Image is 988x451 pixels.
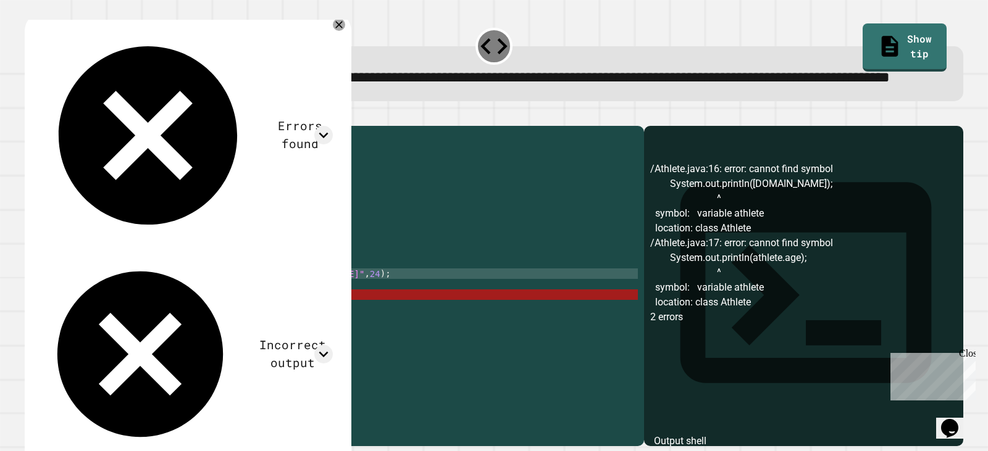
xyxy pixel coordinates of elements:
[5,5,85,78] div: Chat with us now!Close
[650,162,957,446] div: /Athlete.java:16: error: cannot find symbol System.out.println([DOMAIN_NAME]); ^ symbol: variable...
[936,402,976,439] iframe: chat widget
[267,117,333,153] div: Errors found
[885,348,976,400] iframe: chat widget
[252,336,333,372] div: Incorrect output
[863,23,947,72] a: Show tip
